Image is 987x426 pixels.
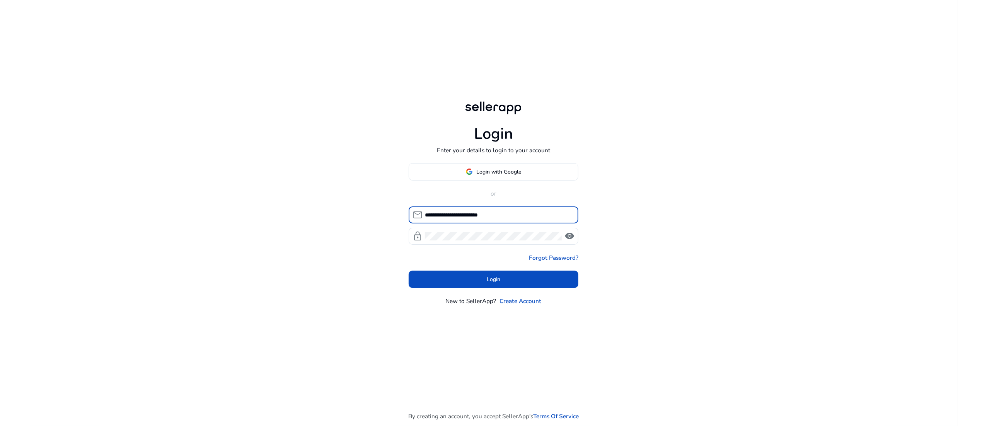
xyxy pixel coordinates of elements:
[413,231,423,241] span: lock
[564,231,574,241] span: visibility
[409,189,579,198] p: or
[474,125,513,143] h1: Login
[446,296,496,305] p: New to SellerApp?
[437,146,550,155] p: Enter your details to login to your account
[499,296,541,305] a: Create Account
[466,168,473,175] img: google-logo.svg
[477,168,522,176] span: Login with Google
[533,412,579,421] a: Terms Of Service
[409,163,579,181] button: Login with Google
[413,210,423,220] span: mail
[409,271,579,288] button: Login
[487,275,500,283] span: Login
[529,253,578,262] a: Forgot Password?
